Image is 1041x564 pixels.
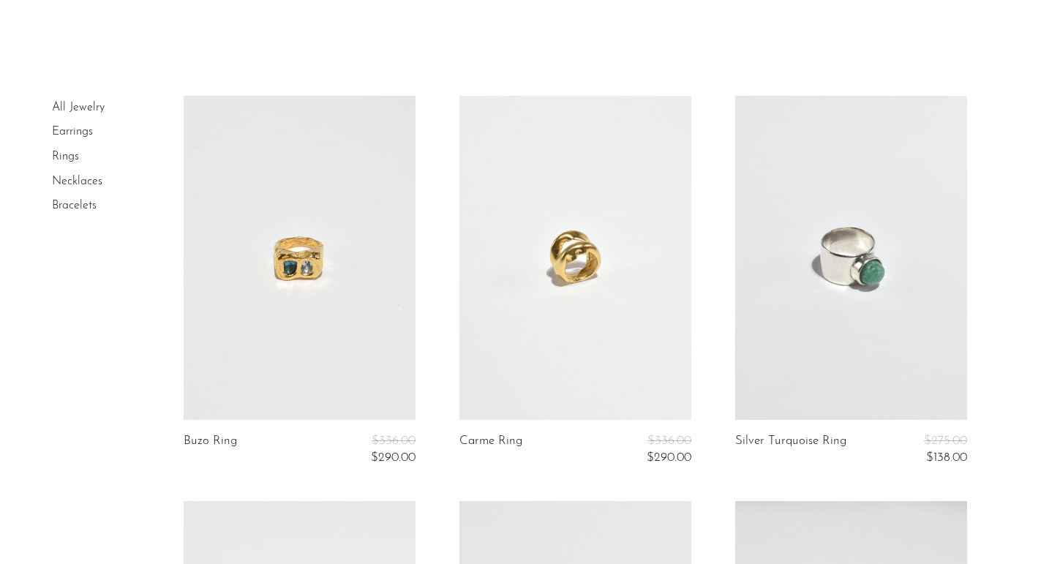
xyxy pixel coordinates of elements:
span: $290.00 [371,451,416,464]
span: $336.00 [647,435,691,447]
a: Bracelets [52,200,97,211]
a: Carme Ring [459,435,522,465]
a: Rings [52,151,79,162]
span: $290.00 [647,451,691,464]
a: Earrings [52,126,93,138]
a: All Jewelry [52,102,105,113]
span: $138.00 [926,451,967,464]
span: $275.00 [924,435,967,447]
a: Silver Turquoise Ring [735,435,846,465]
a: Buzo Ring [184,435,237,465]
span: $336.00 [372,435,416,447]
a: Necklaces [52,176,102,187]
